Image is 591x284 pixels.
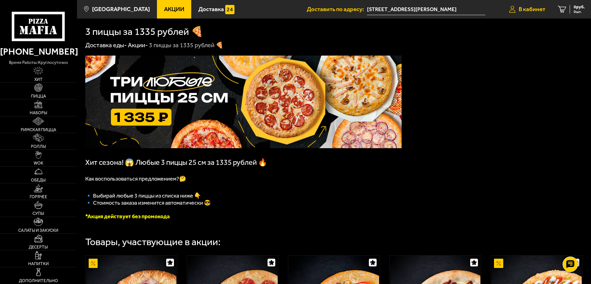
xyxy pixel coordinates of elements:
span: Пицца [31,94,46,98]
h1: 3 пиццы за 1335 рублей 🍕 [85,27,203,37]
span: Десерты [29,245,48,249]
img: 15daf4d41897b9f0e9f617042186c801.svg [225,5,234,14]
span: Акции [164,6,184,12]
div: Товары, участвующие в акции: [85,237,221,247]
span: [GEOGRAPHIC_DATA] [92,6,150,12]
span: Римская пицца [21,128,56,132]
input: Ваш адрес доставки [367,4,485,15]
span: 0 руб. [574,5,585,9]
div: 3 пиццы за 1335 рублей 🍕 [149,41,223,49]
span: Обеды [31,178,46,182]
span: Роллы [31,144,46,149]
span: Как воспользоваться предложением?🤔 [85,175,186,182]
span: 0 шт. [574,10,585,14]
span: Доставить по адресу: [307,6,367,12]
img: Акционный [494,259,503,268]
span: Наборы [30,111,47,115]
span: Дополнительно [19,279,58,283]
span: В кабинет [519,6,545,12]
a: Акции- [128,41,148,49]
span: Хит сезона! 😱 Любые 3 пиццы 25 см за 1335 рублей 🔥 [85,158,267,167]
img: 1024x1024 [85,56,402,148]
span: Доставка [198,6,224,12]
span: WOK [34,161,43,165]
img: Акционный [89,259,98,268]
a: Доставка еды- [85,41,127,49]
font: *Акция действует без промокода [85,213,170,220]
span: Напитки [28,262,49,266]
span: Хит [34,77,43,82]
span: Супы [32,211,44,216]
span: 🔹 Стоимость заказа изменится автоматически 😎 [85,199,211,206]
span: Салаты и закуски [18,228,58,233]
span: 🔹﻿ Выбирай любые 3 пиццы из списка ниже 👇 [85,192,201,199]
span: Горячее [30,195,47,199]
